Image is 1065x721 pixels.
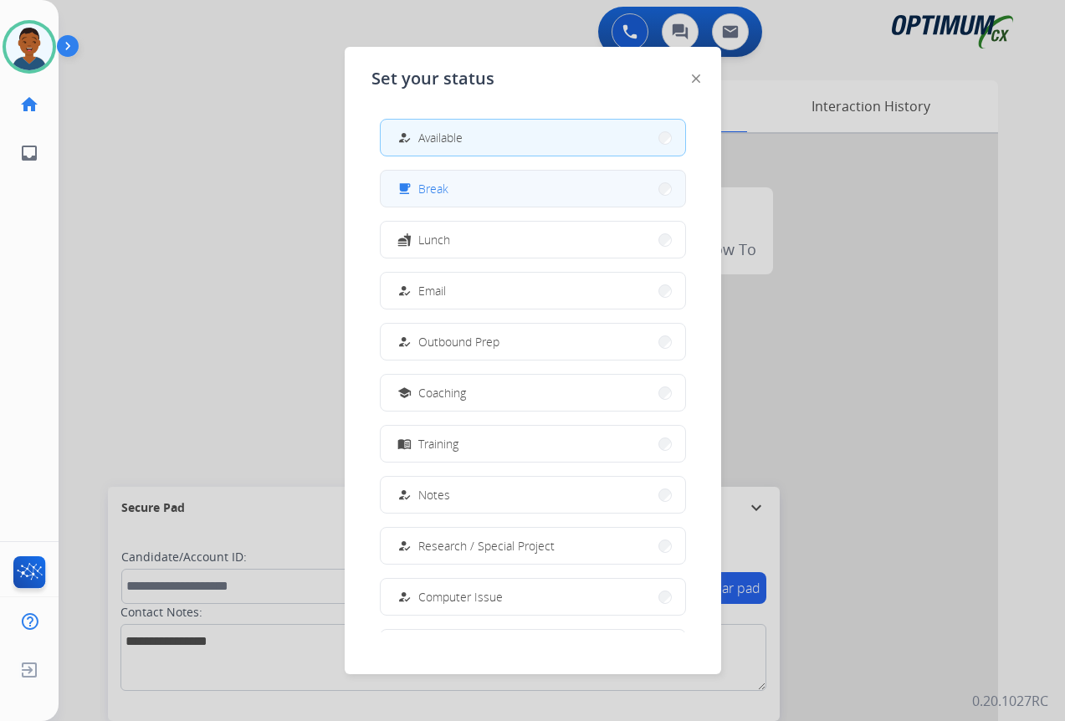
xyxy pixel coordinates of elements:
button: Research / Special Project [381,528,685,564]
button: Lunch [381,222,685,258]
mat-icon: fastfood [397,233,411,247]
button: Internet Issue [381,630,685,666]
button: Available [381,120,685,156]
button: Computer Issue [381,579,685,615]
mat-icon: how_to_reg [397,590,411,604]
span: Computer Issue [418,588,503,606]
span: Research / Special Project [418,537,555,555]
mat-icon: how_to_reg [397,335,411,349]
mat-icon: school [397,386,411,400]
span: Lunch [418,231,450,248]
img: close-button [692,74,700,83]
span: Email [418,282,446,299]
mat-icon: home [19,95,39,115]
button: Outbound Prep [381,324,685,360]
mat-icon: how_to_reg [397,284,411,298]
button: Training [381,426,685,462]
span: Training [418,435,458,453]
p: 0.20.1027RC [972,691,1048,711]
mat-icon: inbox [19,143,39,163]
mat-icon: how_to_reg [397,539,411,553]
mat-icon: how_to_reg [397,488,411,502]
span: Outbound Prep [418,333,499,350]
span: Available [418,129,463,146]
mat-icon: free_breakfast [397,182,411,196]
span: Notes [418,486,450,504]
mat-icon: how_to_reg [397,130,411,145]
button: Notes [381,477,685,513]
mat-icon: menu_book [397,437,411,451]
span: Coaching [418,384,466,401]
span: Break [418,180,448,197]
button: Coaching [381,375,685,411]
button: Break [381,171,685,207]
span: Set your status [371,67,494,90]
img: avatar [6,23,53,70]
button: Email [381,273,685,309]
